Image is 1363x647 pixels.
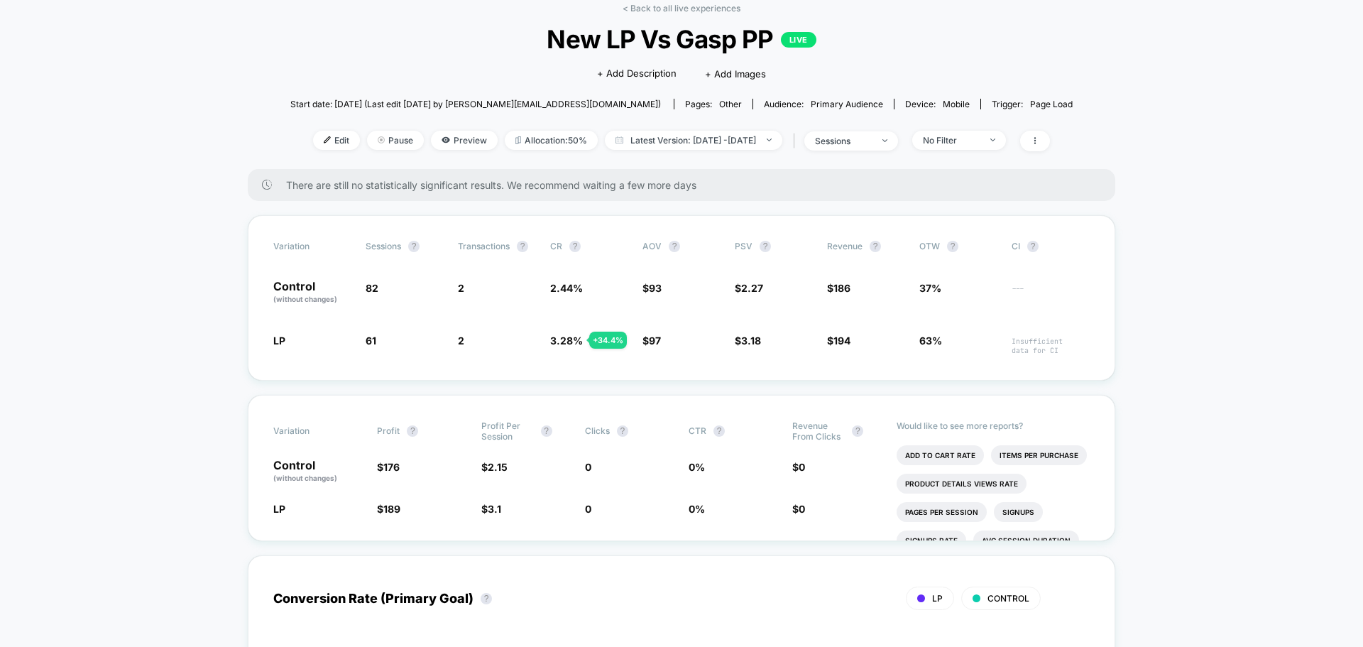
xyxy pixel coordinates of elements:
span: OTW [919,241,997,252]
span: $ [735,335,761,347]
span: CTR [689,425,706,436]
img: calendar [615,136,623,143]
span: $ [792,503,805,515]
img: edit [324,136,331,143]
span: --- [1012,284,1090,305]
span: 0 [585,503,591,515]
span: | [789,131,804,151]
span: 37% [919,282,941,294]
span: Primary Audience [811,99,883,109]
span: 3.28 % [550,335,583,347]
span: mobile [943,99,970,109]
span: $ [377,461,400,473]
span: 61 [366,335,376,347]
li: Pages Per Session [897,502,987,522]
div: sessions [815,136,872,146]
span: 2.44 % [550,282,583,294]
span: 176 [383,461,400,473]
p: Control [273,281,351,305]
span: LP [273,335,285,347]
button: ? [1027,241,1039,252]
span: 93 [649,282,662,294]
a: < Back to all live experiences [623,3,740,13]
button: ? [947,241,958,252]
span: $ [827,335,850,347]
span: $ [377,503,400,515]
li: Signups Rate [897,531,966,550]
li: Signups [994,502,1043,522]
span: Latest Version: [DATE] - [DATE] [605,131,782,150]
span: $ [827,282,850,294]
span: PSV [735,241,752,251]
div: Audience: [764,99,883,109]
span: Revenue [827,241,863,251]
span: Page Load [1030,99,1073,109]
span: 82 [366,282,378,294]
span: LP [932,593,943,604]
button: ? [517,241,528,252]
img: end [767,138,772,141]
span: $ [642,335,661,347]
span: $ [481,461,508,473]
span: Revenue From Clicks [792,420,845,442]
span: Pause [367,131,424,150]
div: No Filter [923,135,980,146]
span: CR [550,241,562,251]
button: ? [541,425,552,437]
img: end [882,139,887,142]
span: 186 [833,282,850,294]
span: 194 [833,335,850,347]
span: $ [735,282,763,294]
span: 0 [799,503,805,515]
span: 2.15 [488,461,508,473]
span: Variation [273,420,351,442]
li: Avg Session Duration [973,531,1079,550]
button: ? [408,241,420,252]
button: ? [669,241,680,252]
span: 0 % [689,461,705,473]
span: other [719,99,742,109]
img: rebalance [515,136,521,144]
li: Items Per Purchase [991,445,1087,465]
div: Trigger: [992,99,1073,109]
span: Profit Per Session [481,420,534,442]
li: Add To Cart Rate [897,445,984,465]
span: 0 [799,461,805,473]
span: Insufficient data for CI [1012,337,1090,355]
span: Clicks [585,425,610,436]
span: $ [792,461,805,473]
button: ? [870,241,881,252]
span: 63% [919,335,942,347]
span: There are still no statistically significant results. We recommend waiting a few more days [286,179,1087,191]
p: LIVE [781,32,816,48]
span: Allocation: 50% [505,131,598,150]
span: Preview [431,131,498,150]
span: AOV [642,241,662,251]
span: Edit [313,131,360,150]
span: Profit [377,425,400,436]
div: Pages: [685,99,742,109]
p: Would like to see more reports? [897,420,1090,431]
span: (without changes) [273,295,337,303]
span: CONTROL [987,593,1029,604]
span: (without changes) [273,474,337,482]
li: Product Details Views Rate [897,474,1027,494]
button: ? [617,425,628,437]
p: Control [273,460,363,484]
span: $ [481,503,501,515]
button: ? [569,241,581,252]
span: 0 % [689,503,705,515]
span: Start date: [DATE] (Last edit [DATE] by [PERSON_NAME][EMAIL_ADDRESS][DOMAIN_NAME]) [290,99,661,109]
span: CI [1012,241,1090,252]
span: $ [642,282,662,294]
span: Transactions [458,241,510,251]
span: 3.1 [488,503,501,515]
button: ? [481,593,492,604]
span: 0 [585,461,591,473]
span: New LP Vs Gasp PP [329,24,1033,54]
button: ? [713,425,725,437]
span: 2 [458,335,464,347]
span: LP [273,503,285,515]
span: 3.18 [741,335,761,347]
img: end [378,136,385,143]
